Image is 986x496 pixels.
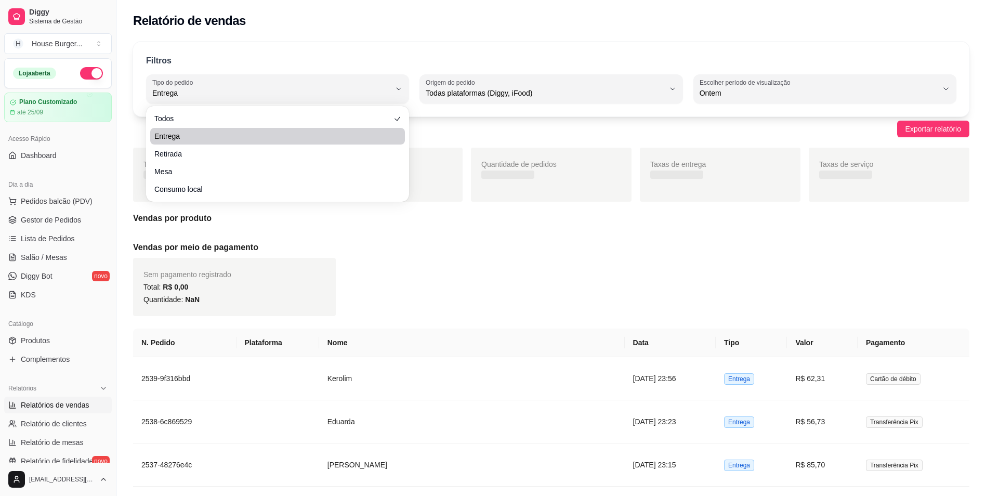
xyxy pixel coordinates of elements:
span: Gestor de Pedidos [21,215,81,225]
th: Valor [787,329,858,357]
th: N. Pedido [133,329,236,357]
h5: Vendas por meio de pagamento [133,241,969,254]
span: Ontem [700,88,938,98]
span: Salão / Mesas [21,252,67,263]
span: Relatório de mesas [21,437,84,448]
h5: Vendas por produto [133,212,969,225]
span: Total vendido [143,160,187,168]
label: Origem do pedido [426,78,478,87]
td: R$ 56,73 [787,400,858,443]
td: [DATE] 23:56 [625,357,716,400]
span: Taxas de serviço [819,160,873,168]
th: Data [625,329,716,357]
span: Entrega [724,416,754,428]
div: Loja aberta [13,68,56,79]
span: [EMAIL_ADDRESS][DOMAIN_NAME] [29,475,95,484]
span: Exportar relatório [905,123,961,135]
span: Transferência Pix [866,460,923,471]
span: Cartão de débito [866,373,921,385]
span: H [13,38,23,49]
span: Relatórios [8,384,36,393]
span: Todas plataformas (Diggy, iFood) [426,88,664,98]
th: Nome [319,329,625,357]
td: [DATE] 23:23 [625,400,716,443]
th: Pagamento [858,329,969,357]
span: Relatórios de vendas [21,400,89,410]
span: Taxas de entrega [650,160,706,168]
span: Lista de Pedidos [21,233,75,244]
td: 2538-6c869529 [133,400,236,443]
label: Escolher período de visualização [700,78,794,87]
span: Diggy Bot [21,271,52,281]
td: 2539-9f316bbd [133,357,236,400]
p: Filtros [146,55,172,67]
span: Produtos [21,335,50,346]
label: Tipo do pedido [152,78,196,87]
span: Dashboard [21,150,57,161]
td: R$ 62,31 [787,357,858,400]
td: Kerolim [319,357,625,400]
span: Quantidade: [143,295,200,304]
span: NaN [185,295,200,304]
span: Entrega [154,131,390,141]
span: R$ 0,00 [163,283,188,291]
article: até 25/09 [17,108,43,116]
span: Quantidade de pedidos [481,160,557,168]
span: Total: [143,283,188,291]
td: 2537-48276e4c [133,443,236,487]
td: [PERSON_NAME] [319,443,625,487]
button: Alterar Status [80,67,103,80]
span: Pedidos balcão (PDV) [21,196,93,206]
button: Select a team [4,33,112,54]
div: Catálogo [4,316,112,332]
img: diggy [245,452,271,478]
span: Todos [154,113,390,124]
span: Transferência Pix [866,416,923,428]
img: diggy [245,409,271,435]
span: Entrega [152,88,390,98]
span: Relatório de fidelidade [21,456,93,466]
div: Acesso Rápido [4,130,112,147]
article: Plano Customizado [19,98,77,106]
span: Relatório de clientes [21,419,87,429]
td: R$ 85,70 [787,443,858,487]
td: [DATE] 23:15 [625,443,716,487]
div: House Burger ... [32,38,82,49]
span: Complementos [21,354,70,364]
th: Tipo [716,329,787,357]
div: Dia a dia [4,176,112,193]
span: Entrega [724,373,754,385]
h2: Relatório de vendas [133,12,246,29]
span: Retirada [154,149,390,159]
span: KDS [21,290,36,300]
span: Mesa [154,166,390,177]
span: Consumo local [154,184,390,194]
img: diggy [245,366,271,391]
td: Eduarda [319,400,625,443]
span: Diggy [29,8,108,17]
span: Sem pagamento registrado [143,270,231,279]
span: Sistema de Gestão [29,17,108,25]
span: Entrega [724,460,754,471]
th: Plataforma [236,329,319,357]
